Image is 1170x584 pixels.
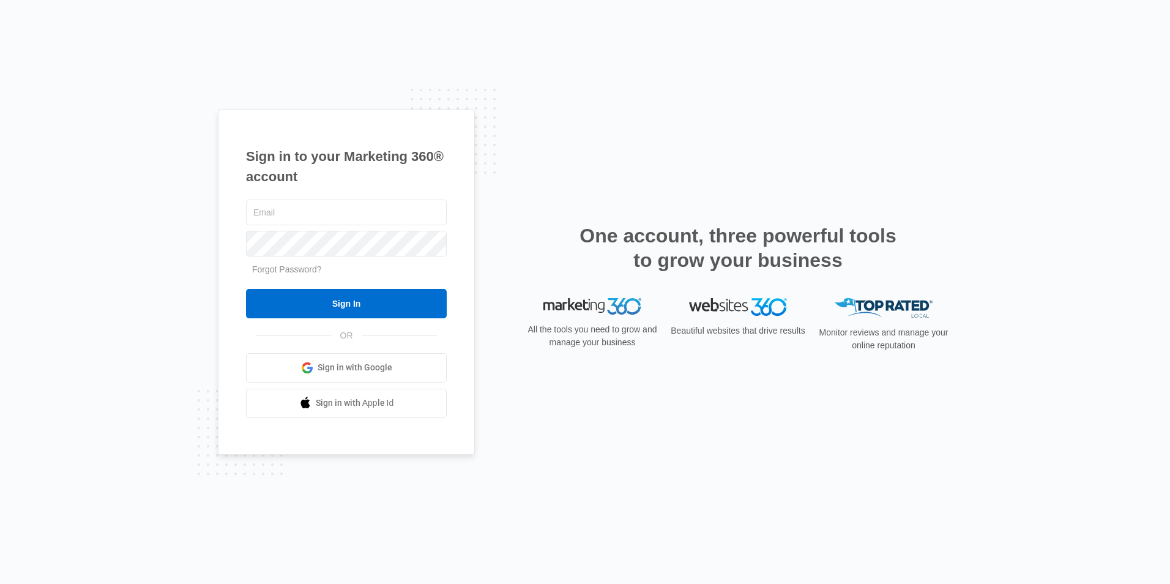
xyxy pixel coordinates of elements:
[815,326,952,352] p: Monitor reviews and manage your online reputation
[246,353,447,383] a: Sign in with Google
[576,223,900,272] h2: One account, three powerful tools to grow your business
[332,329,362,342] span: OR
[246,200,447,225] input: Email
[246,389,447,418] a: Sign in with Apple Id
[246,289,447,318] input: Sign In
[689,298,787,316] img: Websites 360
[835,298,933,318] img: Top Rated Local
[316,397,394,410] span: Sign in with Apple Id
[252,264,322,274] a: Forgot Password?
[246,146,447,187] h1: Sign in to your Marketing 360® account
[669,324,807,337] p: Beautiful websites that drive results
[543,298,641,315] img: Marketing 360
[318,361,392,374] span: Sign in with Google
[524,323,661,349] p: All the tools you need to grow and manage your business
